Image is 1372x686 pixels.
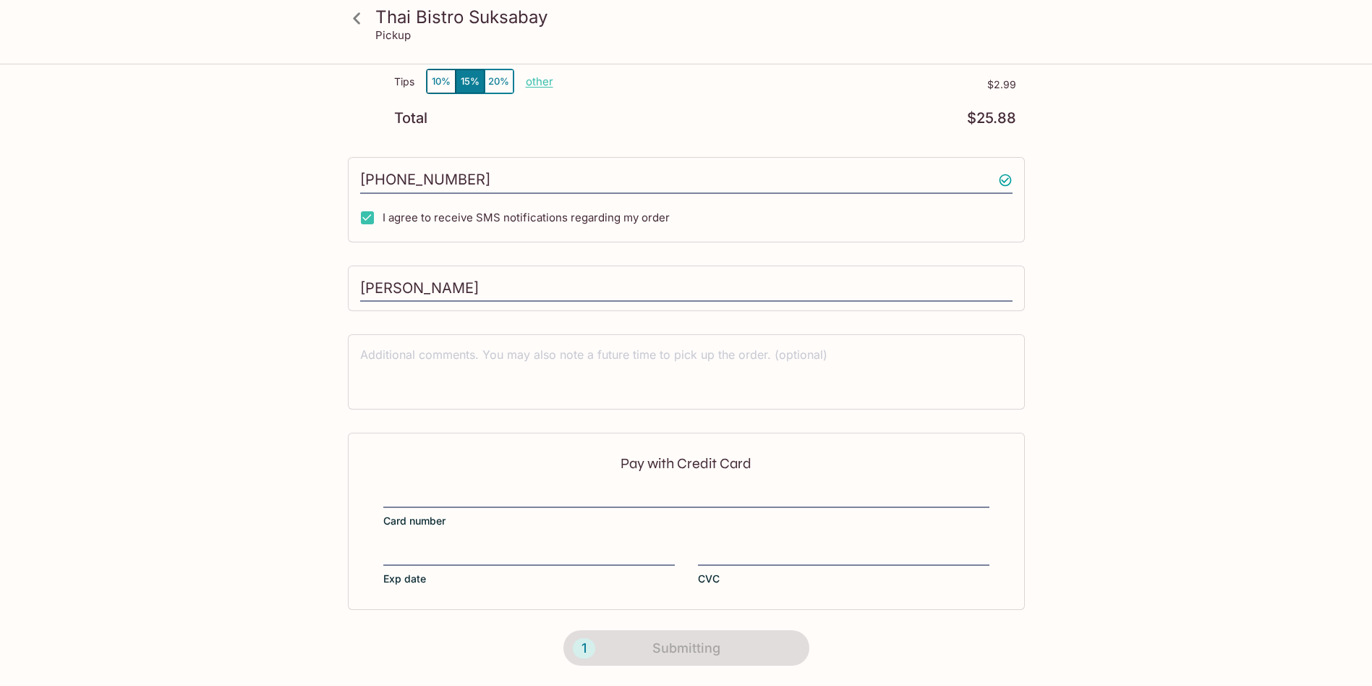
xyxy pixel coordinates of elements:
span: Card number [383,514,446,528]
span: Exp date [383,572,426,586]
p: Tips [394,76,414,88]
button: 10% [427,69,456,93]
span: CVC [698,572,720,586]
input: Enter phone number [360,166,1013,194]
input: Enter first and last name [360,275,1013,302]
p: Pickup [375,28,411,42]
h3: Thai Bistro Suksabay [375,6,1022,28]
button: other [526,75,553,88]
p: Pay with Credit Card [383,457,989,470]
button: 15% [456,69,485,93]
p: Total [394,111,427,125]
span: I agree to receive SMS notifications regarding my order [383,211,670,224]
iframe: Secure expiration date input frame [383,547,675,563]
iframe: Secure CVC input frame [698,547,989,563]
button: 20% [485,69,514,93]
p: $2.99 [553,79,1016,90]
iframe: Secure card number input frame [383,489,989,505]
p: $25.88 [967,111,1016,125]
